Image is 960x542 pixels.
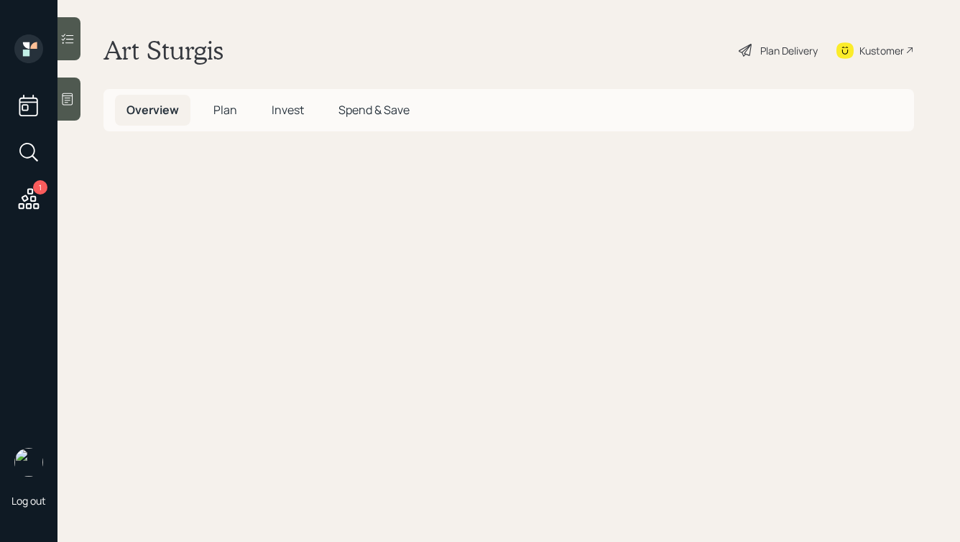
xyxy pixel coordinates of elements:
span: Invest [272,102,304,118]
h1: Art Sturgis [103,34,223,66]
span: Plan [213,102,237,118]
img: hunter_neumayer.jpg [14,448,43,477]
span: Spend & Save [338,102,410,118]
span: Overview [126,102,179,118]
div: 1 [33,180,47,195]
div: Log out [11,494,46,508]
div: Plan Delivery [760,43,818,58]
div: Kustomer [859,43,904,58]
